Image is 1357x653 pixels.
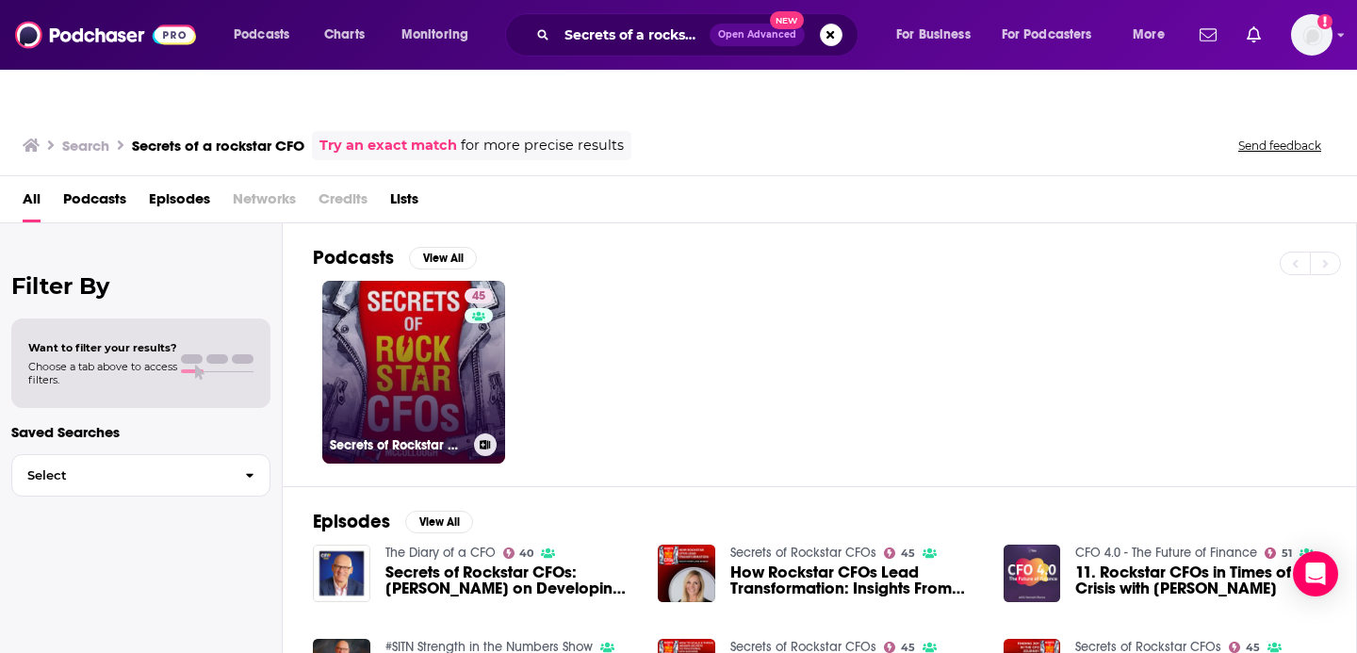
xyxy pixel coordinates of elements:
button: open menu [1120,20,1188,50]
a: All [23,184,41,222]
h2: Filter By [11,272,270,300]
a: 45 [884,547,915,559]
button: Show profile menu [1291,14,1332,56]
span: New [770,11,804,29]
span: Choose a tab above to access filters. [28,360,177,386]
button: open menu [989,20,1120,50]
span: How Rockstar CFOs Lead Transformation: Insights From [PERSON_NAME] [730,564,981,596]
span: For Business [896,22,971,48]
a: CFO 4.0 - The Future of Finance [1075,545,1257,561]
span: Secrets of Rockstar CFOs: [PERSON_NAME] on Developing the Next Generation of CFOs [385,564,636,596]
span: 45 [901,549,915,558]
div: Search podcasts, credits, & more... [523,13,876,57]
a: Secrets of Rockstar CFOs: Jack McCullough on Developing the Next Generation of CFOs [385,564,636,596]
h3: Search [62,137,109,155]
h3: Secrets of a rockstar CFO [132,137,304,155]
img: Secrets of Rockstar CFOs: Jack McCullough on Developing the Next Generation of CFOs [313,545,370,602]
button: open menu [221,20,314,50]
a: 11. Rockstar CFOs in Times of Crisis with Jack McCullough [1075,564,1326,596]
div: Open Intercom Messenger [1293,551,1338,596]
h2: Podcasts [313,246,394,269]
a: 45 [1229,642,1260,653]
span: More [1133,22,1165,48]
img: Podchaser - Follow, Share and Rate Podcasts [15,17,196,53]
a: The Diary of a CFO [385,545,496,561]
a: Podcasts [63,184,126,222]
span: For Podcasters [1002,22,1092,48]
a: 40 [503,547,534,559]
button: Select [11,454,270,497]
a: Secrets of Rockstar CFOs [730,545,876,561]
img: How Rockstar CFOs Lead Transformation: Insights From Claire Bramley [658,545,715,602]
button: Send feedback [1233,138,1327,154]
button: open menu [388,20,493,50]
span: 11. Rockstar CFOs in Times of Crisis with [PERSON_NAME] [1075,564,1326,596]
a: Episodes [149,184,210,222]
span: Monitoring [401,22,468,48]
span: Want to filter your results? [28,341,177,354]
span: 45 [472,287,485,306]
span: Logged in as Marketing09 [1291,14,1332,56]
h3: Secrets of Rockstar CFOs [330,437,466,453]
a: Show notifications dropdown [1239,19,1268,51]
button: View All [409,247,477,269]
img: 11. Rockstar CFOs in Times of Crisis with Jack McCullough [1004,545,1061,602]
a: 45 [465,288,493,303]
a: 45Secrets of Rockstar CFOs [322,281,505,464]
span: Open Advanced [718,30,796,40]
p: Saved Searches [11,423,270,441]
a: Try an exact match [319,135,457,156]
img: User Profile [1291,14,1332,56]
button: View All [405,511,473,533]
a: 45 [884,642,915,653]
button: Open AdvancedNew [710,24,805,46]
span: 51 [1282,549,1292,558]
span: 40 [519,549,533,558]
span: Networks [233,184,296,222]
a: 51 [1265,547,1292,559]
a: How Rockstar CFOs Lead Transformation: Insights From Claire Bramley [730,564,981,596]
input: Search podcasts, credits, & more... [557,20,710,50]
h2: Episodes [313,510,390,533]
span: Charts [324,22,365,48]
span: Select [12,469,230,482]
span: Podcasts [234,22,289,48]
a: EpisodesView All [313,510,473,533]
a: PodcastsView All [313,246,477,269]
a: Lists [390,184,418,222]
button: open menu [883,20,994,50]
span: for more precise results [461,135,624,156]
svg: Add a profile image [1317,14,1332,29]
a: Charts [312,20,376,50]
span: 45 [1246,644,1260,652]
span: Credits [319,184,368,222]
a: Show notifications dropdown [1192,19,1224,51]
span: 45 [901,644,915,652]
